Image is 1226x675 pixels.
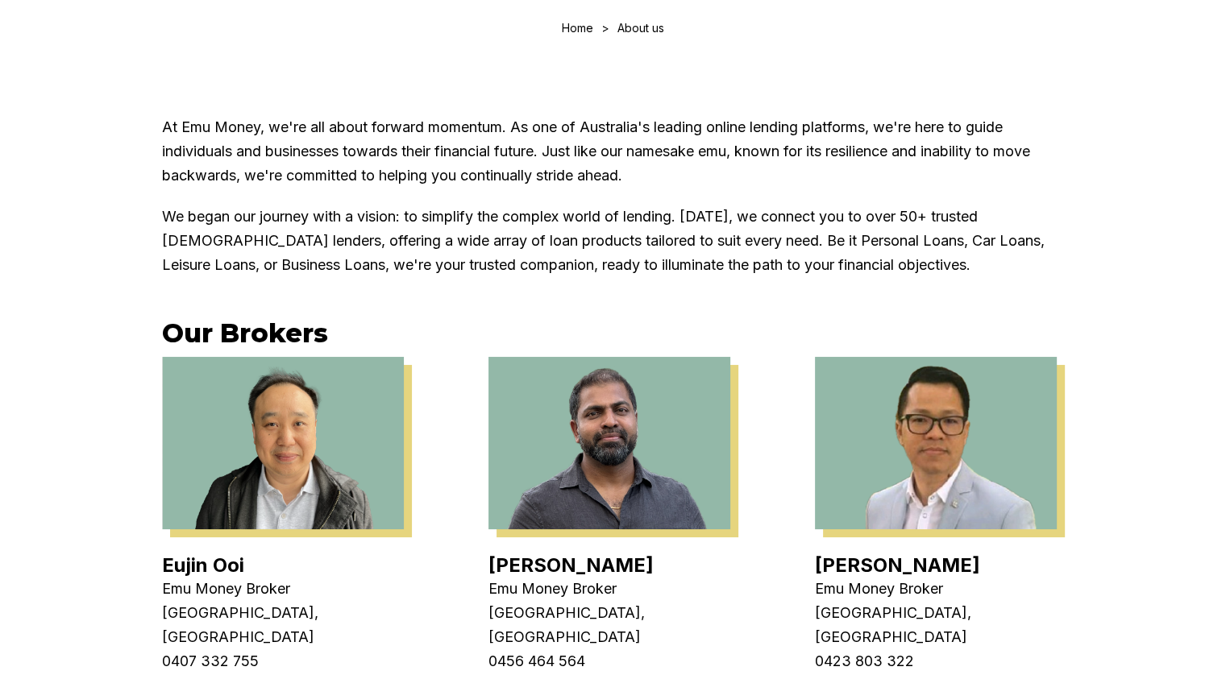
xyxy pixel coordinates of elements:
a: Home [562,21,593,35]
p: Emu Money Broker [815,577,1057,601]
a: [PERSON_NAME] [488,553,654,577]
img: Krish Babu [488,357,730,529]
p: [GEOGRAPHIC_DATA], [GEOGRAPHIC_DATA] [488,601,730,649]
p: We began our journey with a vision: to simplify the complex world of lending. [DATE], we connect ... [162,205,1065,277]
div: > [601,21,609,35]
img: Eujin Ooi [162,357,404,529]
p: [GEOGRAPHIC_DATA], [GEOGRAPHIC_DATA] [815,601,1057,649]
img: Steven Nguyen [815,357,1057,529]
p: Emu Money Broker [162,577,404,601]
p: [GEOGRAPHIC_DATA], [GEOGRAPHIC_DATA] [162,601,404,649]
p: At Emu Money, we're all about forward momentum. As one of Australia's leading online lending plat... [162,115,1065,188]
p: 0456 464 564 [488,649,730,673]
h3: Our Brokers [162,317,1065,349]
p: 0423 803 322 [815,649,1057,673]
p: Emu Money Broker [488,577,730,601]
div: About us [617,21,664,35]
a: Eujin Ooi [162,553,244,577]
p: 0407 332 755 [162,649,404,673]
a: [PERSON_NAME] [815,553,980,577]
